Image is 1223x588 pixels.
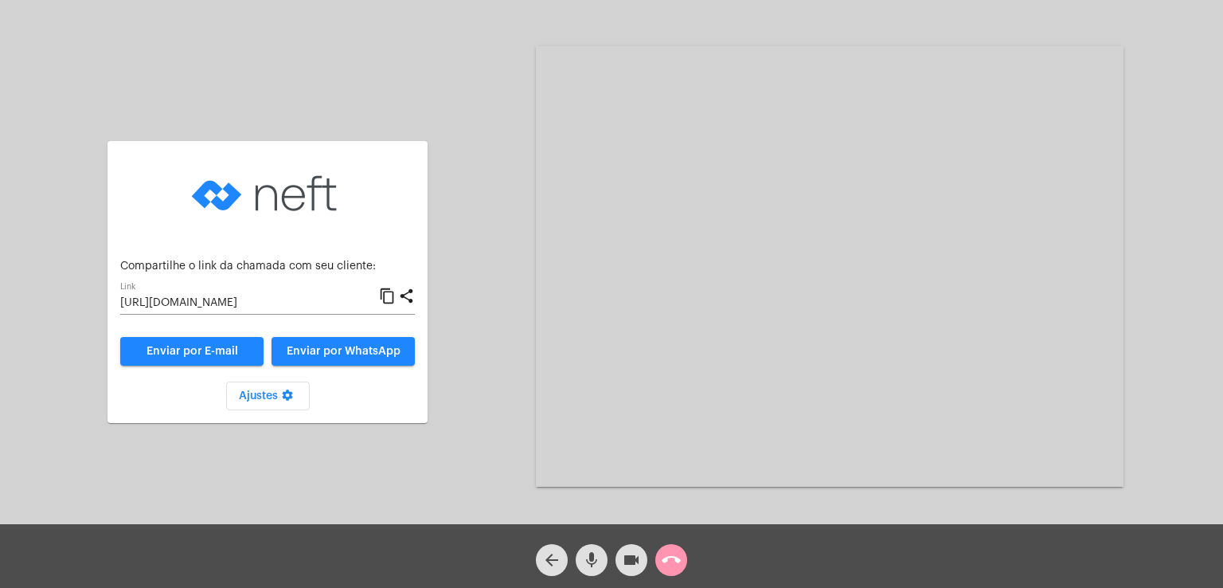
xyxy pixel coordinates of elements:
span: Enviar por WhatsApp [287,346,401,357]
mat-icon: call_end [662,551,681,570]
mat-icon: mic [582,551,601,570]
span: Enviar por E-mail [147,346,238,357]
mat-icon: share [398,287,415,306]
mat-icon: settings [278,389,297,408]
img: logo-neft-novo-2.png [188,154,347,233]
a: Enviar por E-mail [120,337,264,366]
p: Compartilhe o link da chamada com seu cliente: [120,261,415,272]
button: Enviar por WhatsApp [272,337,415,366]
mat-icon: arrow_back [542,551,561,570]
button: Ajustes [226,382,310,410]
mat-icon: videocam [622,551,641,570]
mat-icon: content_copy [379,287,396,306]
span: Ajustes [239,390,297,402]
